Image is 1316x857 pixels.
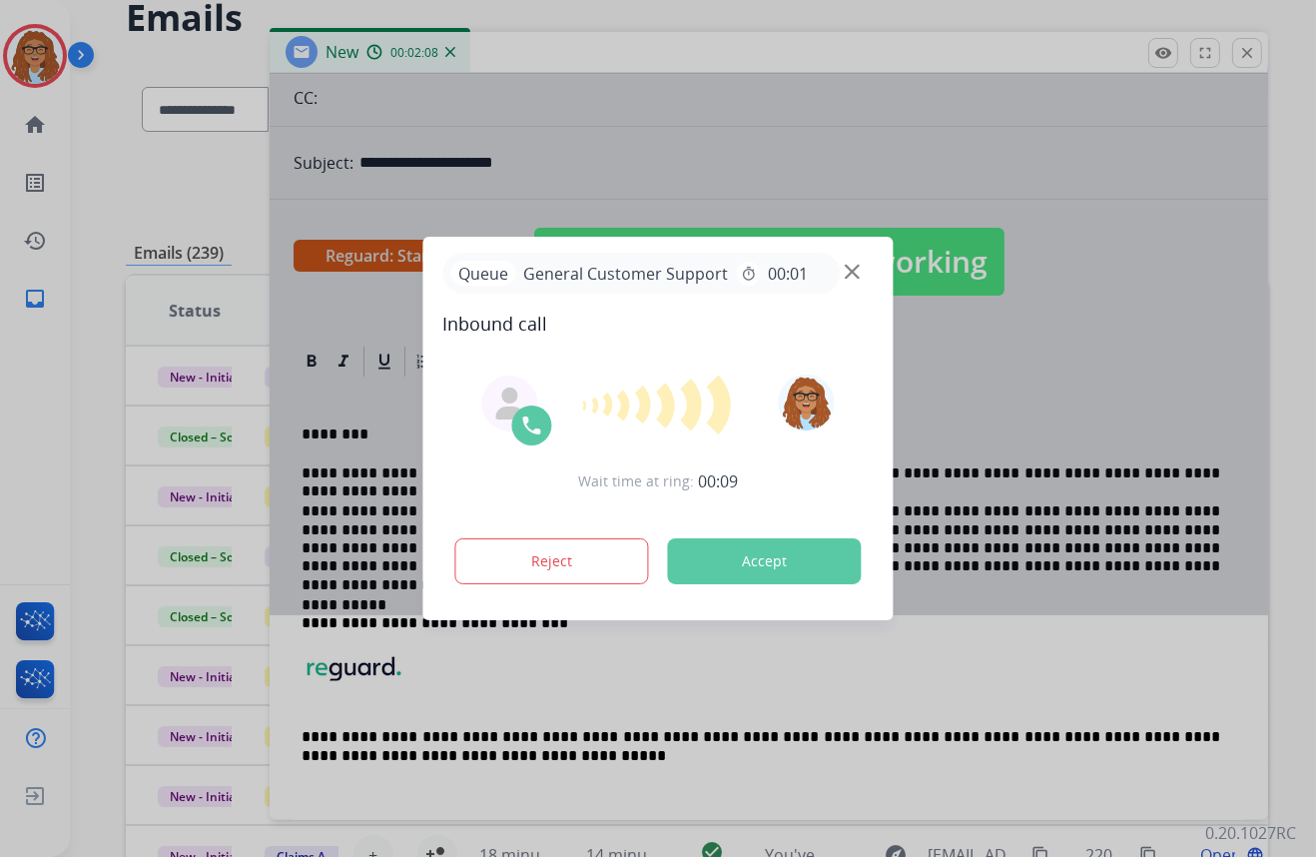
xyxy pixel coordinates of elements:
[520,414,544,437] img: call-icon
[516,262,737,286] span: General Customer Support
[769,262,809,286] span: 00:01
[1205,821,1296,845] p: 0.20.1027RC
[455,538,649,584] button: Reject
[698,469,738,493] span: 00:09
[451,261,516,286] p: Queue
[578,471,694,491] span: Wait time at ring:
[668,538,862,584] button: Accept
[741,266,757,282] mat-icon: timer
[443,310,874,338] span: Inbound call
[494,388,526,420] img: agent-avatar
[845,265,860,280] img: close-button
[778,375,834,430] img: avatar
